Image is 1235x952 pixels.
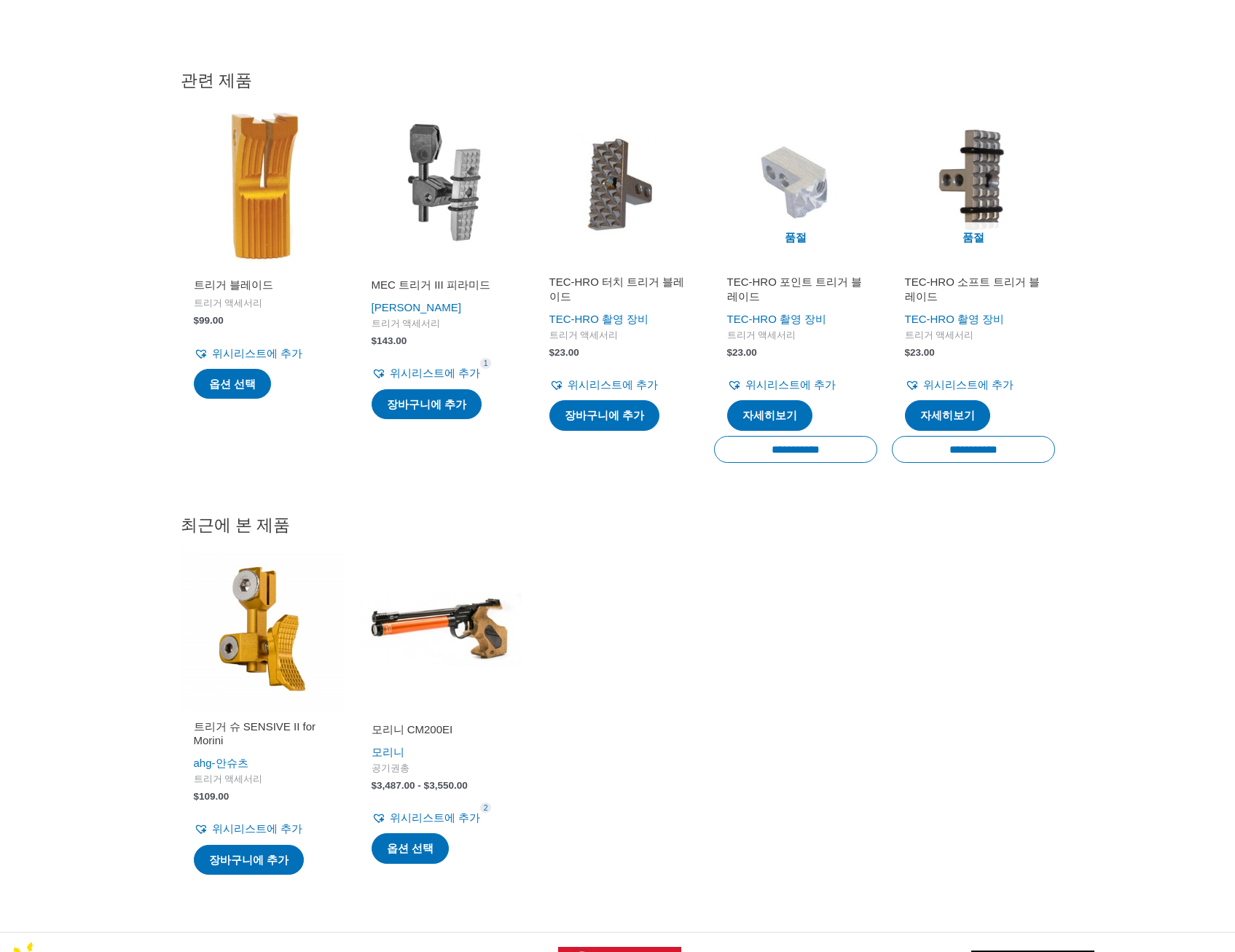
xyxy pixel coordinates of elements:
a: ahg-안슈츠 [194,757,248,769]
a: 장바구니에 추가: "TEC-HRO 터치 트리거 블레이드" [549,400,659,431]
bdi: 99.00 [194,315,224,326]
a: 위시리스트에 추가 [194,343,302,364]
span: - [417,780,421,791]
a: 트리거 슈 SENSIVE II for Morini [194,719,331,754]
span: 1 [480,358,492,369]
span: 위시리스트에 추가 [390,811,480,824]
span: 위시리스트에 추가 [390,367,480,379]
span: $ [424,780,430,791]
a: TEC-HRO 포인트 트리거 블레이드 [727,275,864,309]
a: 품절 [714,103,877,266]
a: "TEC-HRO 소프트 트리거 블레이드"에 대해 자세히 알아보기 [905,400,990,431]
a: TEC-HRO 촬영 장비 [727,313,827,325]
a: 트리거 블레이드 [194,278,331,297]
a: 위시리스트에 추가 [194,819,302,839]
bdi: 23.00 [727,347,757,358]
span: 위시리스트에 추가 [568,378,658,391]
a: 위시리스트에 추가 [905,375,1014,395]
a: 위시리스트에 추가 [727,375,836,395]
a: [PERSON_NAME] [372,301,461,313]
bdi: 3,487.00 [377,780,415,791]
span: $ [194,791,200,802]
img: TEC-HRO 포인트 트리거 블레이드 [714,103,877,266]
bdi: 3,550.00 [424,780,468,791]
img: CM200EI [358,547,522,711]
span: 위시리스트에 추가 [212,822,302,835]
a: 위시리스트에 추가 [372,808,480,828]
bdi: 23.00 [905,347,935,358]
span: $ [194,315,200,326]
h2: 트리거 블레이드 [194,278,331,292]
span: 품절 [903,222,1044,256]
span: 트리거 액세서리 [727,329,864,342]
a: 모리니 CM200EI [372,722,509,742]
h2: 모리니 CM200EI [372,722,509,737]
a: 품절 [892,103,1055,266]
span: $ [549,347,555,358]
span: $ [905,347,911,358]
span: 위시리스트에 추가 [923,378,1014,391]
a: TEC-HRO 터치 트리거 블레이드 [549,275,686,309]
h2: TEC-HRO 포인트 트리거 블레이드 [727,275,864,303]
img: 트리거 슈 SENSIVE II for Morini [181,547,344,711]
bdi: 109.00 [194,791,230,802]
a: TEC-HRO 촬영 장비 [905,313,1005,325]
a: 위시리스트에 추가 [372,363,480,383]
a: "모리니 CM200EI" 옵션 선택 [372,833,449,864]
a: "TEC-HRO 포인트 트리거 블레이드"에 대해 자세히 알아보기 [727,400,812,431]
font: $ [372,780,468,791]
img: MEC 트리거 III 피라미드 [358,103,522,266]
span: 트리거 액세서리 [194,773,331,786]
a: "트리거 블레이드"에 대한 옵션 선택 [194,369,271,399]
h2: 관련 제품 [181,70,1055,91]
img: TEC-HRO 소프트 트리거 블레이드 [892,103,1055,266]
span: 트리거 액세서리 [372,318,509,330]
span: 위시리스트에 추가 [212,347,302,359]
h2: MEC 트리거 III 피라미드 [372,278,509,292]
a: TEC-HRO 소프트 트리거 블레이드 [905,275,1042,309]
h2: TEC-HRO 소프트 트리거 블레이드 [905,275,1042,303]
bdi: $ 143.00 [372,335,407,346]
span: 품절 [725,222,866,256]
img: TEC-HRO 터치 트리거 블레이드 [536,103,699,266]
span: 공기권총 [372,762,509,775]
span: 위시리스트에 추가 [745,378,836,391]
span: 트리거 액세서리 [905,329,1042,342]
span: 트리거 액세서리 [194,297,331,310]
a: TEC-HRO 촬영 장비 [549,313,649,325]
span: 트리거 액세서리 [549,329,686,342]
a: MEC 트리거 III 피라미드 [372,278,509,297]
a: 장바구니에 추가: "MEC 트리거 III 피라미드" [372,389,482,420]
a: 위시리스트에 추가 [549,375,658,395]
a: 장바구니에 추가: "트리거 슈 SENSIVE II for Morini" [194,845,304,875]
h2: 트리거 슈 SENSIVE II for Morini [194,719,331,748]
img: 트리거 블레이드 [181,103,344,266]
a: 모리니 [372,746,404,758]
h2: TEC-HRO 터치 트리거 블레이드 [549,275,686,303]
span: $ [727,347,733,358]
h2: 최근에 본 제품 [181,515,1055,536]
span: 2 [480,803,492,814]
bdi: 23.00 [549,347,579,358]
